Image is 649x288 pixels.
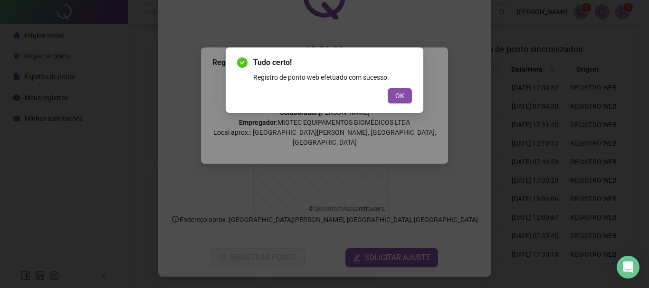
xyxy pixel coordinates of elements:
button: OK [388,88,412,103]
div: Registro de ponto web efetuado com sucesso. [253,72,412,83]
div: Open Intercom Messenger [617,256,639,279]
span: OK [395,91,404,101]
span: check-circle [237,57,248,68]
span: Tudo certo! [253,57,412,68]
